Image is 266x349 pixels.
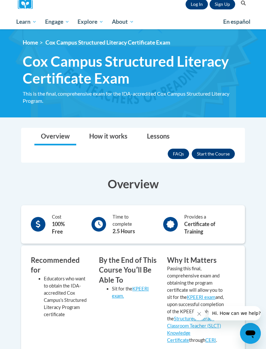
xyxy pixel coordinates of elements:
[11,14,255,29] div: Main menu
[99,255,157,285] h3: By the End of This Course Youʹll Be Able To
[113,213,149,235] div: Time to complete
[112,285,157,300] li: Sit for the
[113,228,135,234] b: 2.5 Hours
[184,221,215,235] b: Certificate of Training
[83,128,134,145] a: How it works
[44,275,89,318] li: Educators who want to obtain the IDA-accredited Cox Campus's Structured Literacy Program certificate
[21,176,245,192] h3: Overview
[112,18,134,26] span: About
[23,53,247,87] span: Cox Campus Structured Literacy Certificate Exam
[34,128,76,145] a: Overview
[219,15,255,29] a: En español
[223,18,250,25] span: En español
[140,128,176,145] a: Lessons
[12,14,41,29] a: Learn
[167,255,225,265] h3: Why It Matters
[193,307,206,320] iframe: Close message
[208,306,261,320] iframe: Message from company
[52,213,77,235] div: Cost
[45,18,69,26] span: Engage
[187,294,215,300] a: KPEERI exam
[31,255,89,275] h3: Recommended for
[23,39,38,46] a: Home
[41,14,74,29] a: Engage
[240,323,261,344] iframe: Button to launch messaging window
[167,265,225,344] p: Passing this final, comprehensive exam and obtaining the program certificate will allow you to si...
[205,337,216,343] a: CERI
[168,149,189,159] a: FAQs
[45,39,170,46] span: Cox Campus Structured Literacy Certificate Exam
[192,149,235,159] button: Enroll
[108,14,138,29] a: About
[23,90,247,104] div: This is the final, comprehensive exam for the IDA-accredited Cox Campus Structured Literacy Program.
[73,14,108,29] a: Explore
[16,18,37,26] span: Learn
[184,213,235,235] div: Provides a
[52,221,65,235] b: 100% Free
[78,18,103,26] span: Explore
